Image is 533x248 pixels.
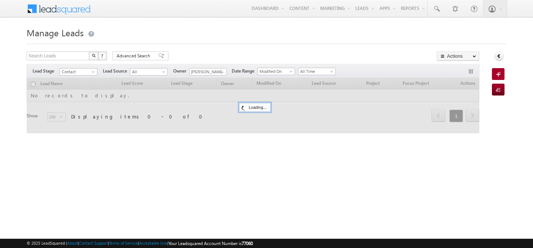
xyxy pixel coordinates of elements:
[139,241,167,245] a: Acceptable Use
[168,241,253,246] span: Your Leadsquared Account Number is
[130,68,168,76] a: All
[189,68,227,76] input: Type to Search
[60,68,97,76] a: Contact
[67,241,78,245] a: About
[101,53,104,59] span: ?
[232,68,257,74] span: Date Range
[298,68,336,75] a: All Time
[242,241,253,246] span: 77060
[217,68,226,76] a: Show All Items
[130,68,165,75] span: All
[298,68,333,75] span: All Time
[92,54,95,57] img: Search
[258,68,293,75] span: Modified On
[109,241,138,245] a: Terms of Service
[33,68,60,74] span: Lead Stage
[98,51,107,60] button: ?
[60,68,95,75] span: Contact
[239,103,271,112] div: Loading...
[173,68,189,74] span: Owner
[437,51,479,61] button: Actions
[27,27,84,38] span: Manage Leads
[257,68,295,75] a: Modified On
[79,241,108,245] a: Contact Support
[103,68,130,74] span: Lead Source
[27,240,253,247] span: © 2025 LeadSquared | | | | |
[117,53,152,59] span: Advanced Search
